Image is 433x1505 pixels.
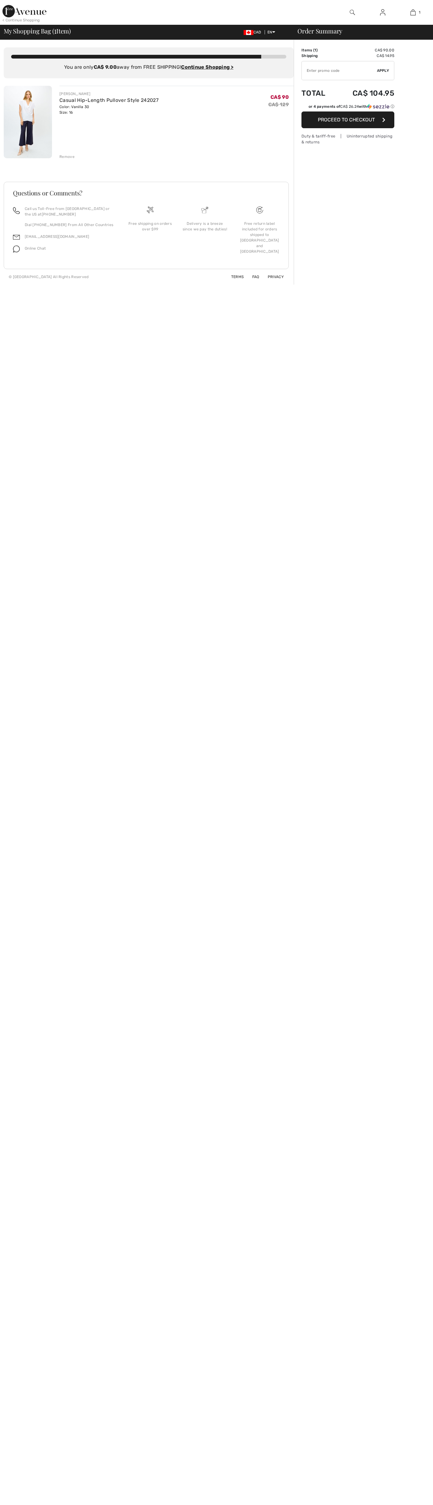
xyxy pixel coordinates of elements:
a: Casual Hip-Length Pullover Style 242027 [59,97,158,103]
img: 1ère Avenue [2,5,46,17]
h3: Questions or Comments? [13,190,279,196]
div: < Continue Shopping [2,17,40,23]
p: Dial [PHONE_NUMBER] From All Other Countries [25,222,115,228]
span: My Shopping Bag ( Item) [4,28,71,34]
img: email [13,234,20,241]
span: CA$ 90 [271,94,289,100]
span: Online Chat [25,246,46,251]
span: Apply [377,68,389,73]
span: 1 [419,10,420,15]
img: Sezzle [367,104,389,109]
a: Privacy [260,275,284,279]
td: Shipping [301,53,335,59]
div: or 4 payments of with [309,104,394,109]
strong: CA$ 9.00 [94,64,117,70]
span: EN [267,30,275,34]
div: Order Summary [290,28,429,34]
div: Free shipping on orders over $99 [128,221,173,232]
a: Sign In [375,9,390,16]
img: call [13,207,20,214]
a: [EMAIL_ADDRESS][DOMAIN_NAME] [25,234,89,239]
a: Continue Shopping > [181,64,233,70]
span: 1 [54,26,56,34]
img: search the website [350,9,355,16]
td: CA$ 14.95 [335,53,394,59]
img: Delivery is a breeze since we pay the duties! [201,207,208,213]
input: Promo code [302,61,377,80]
div: Duty & tariff-free | Uninterrupted shipping & returns [301,133,394,145]
td: CA$ 90.00 [335,47,394,53]
img: Casual Hip-Length Pullover Style 242027 [4,86,52,158]
a: [PHONE_NUMBER] [42,212,76,216]
img: My Bag [410,9,416,16]
a: FAQ [245,275,259,279]
a: 1 [398,9,428,16]
div: or 4 payments ofCA$ 26.24withSezzle Click to learn more about Sezzle [301,104,394,111]
span: CA$ 26.24 [340,104,359,109]
div: Delivery is a breeze since we pay the duties! [183,221,227,232]
div: Free return label included for orders shipped to [GEOGRAPHIC_DATA] and [GEOGRAPHIC_DATA] [237,221,282,254]
span: 1 [314,48,316,52]
td: Items ( ) [301,47,335,53]
div: Color: Vanilla 30 Size: 16 [59,104,158,115]
div: You are only away from FREE SHIPPING! [11,63,286,71]
img: Free shipping on orders over $99 [147,207,154,213]
s: CA$ 129 [268,102,289,107]
div: Remove [59,154,75,159]
p: Call us Toll-Free from [GEOGRAPHIC_DATA] or the US at [25,206,115,217]
a: Terms [224,275,244,279]
div: [PERSON_NAME] [59,91,158,97]
img: Canadian Dollar [244,30,253,35]
td: Total [301,83,335,104]
button: Proceed to Checkout [301,111,394,128]
img: My Info [380,9,385,16]
div: © [GEOGRAPHIC_DATA] All Rights Reserved [9,274,89,280]
img: Free shipping on orders over $99 [256,207,263,213]
span: Proceed to Checkout [318,117,375,123]
td: CA$ 104.95 [335,83,394,104]
span: CAD [244,30,264,34]
img: chat [13,246,20,252]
